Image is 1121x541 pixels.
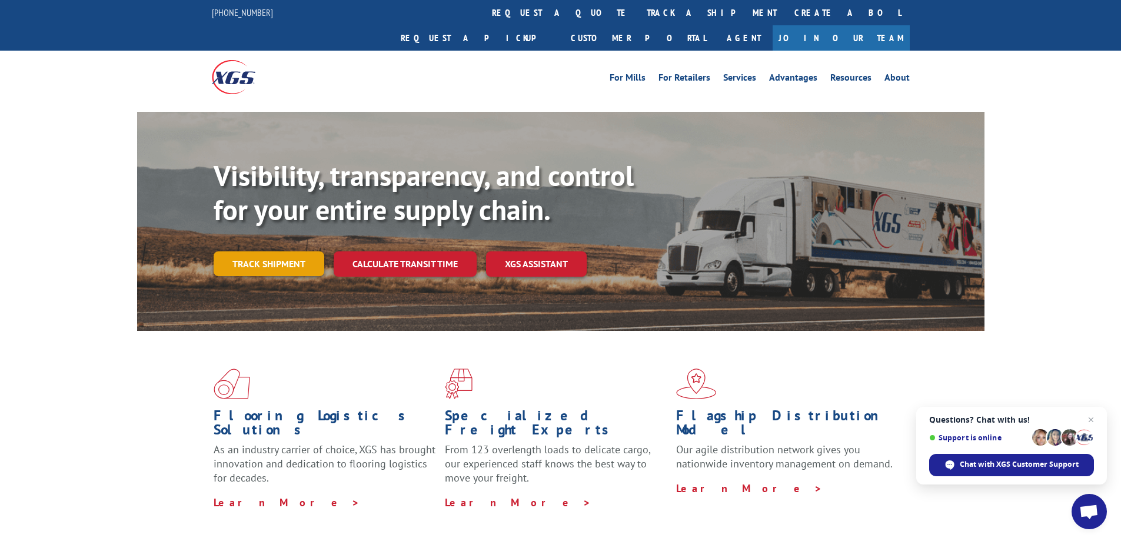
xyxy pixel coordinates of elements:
span: As an industry carrier of choice, XGS has brought innovation and dedication to flooring logistics... [214,443,435,484]
img: xgs-icon-focused-on-flooring-red [445,369,473,399]
span: Our agile distribution network gives you nationwide inventory management on demand. [676,443,893,470]
img: xgs-icon-total-supply-chain-intelligence-red [214,369,250,399]
h1: Specialized Freight Experts [445,409,667,443]
h1: Flagship Distribution Model [676,409,899,443]
a: Track shipment [214,251,324,276]
a: For Retailers [658,73,710,86]
div: Chat with XGS Customer Support [929,454,1094,476]
p: From 123 overlength loads to delicate cargo, our experienced staff knows the best way to move you... [445,443,667,495]
a: Calculate transit time [334,251,477,277]
a: Advantages [769,73,817,86]
a: For Mills [610,73,646,86]
a: Learn More > [214,496,360,509]
a: Agent [715,25,773,51]
span: Support is online [929,433,1028,442]
h1: Flooring Logistics Solutions [214,409,436,443]
a: Resources [830,73,871,86]
span: Questions? Chat with us! [929,415,1094,424]
a: Services [723,73,756,86]
a: Learn More > [676,482,823,495]
a: Customer Portal [562,25,715,51]
a: XGS ASSISTANT [486,251,587,277]
div: Open chat [1072,494,1107,529]
img: xgs-icon-flagship-distribution-model-red [676,369,717,399]
a: Request a pickup [392,25,562,51]
a: Learn More > [445,496,591,509]
span: Chat with XGS Customer Support [960,459,1079,470]
a: About [884,73,910,86]
b: Visibility, transparency, and control for your entire supply chain. [214,157,634,228]
span: Close chat [1084,413,1098,427]
a: [PHONE_NUMBER] [212,6,273,18]
a: Join Our Team [773,25,910,51]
